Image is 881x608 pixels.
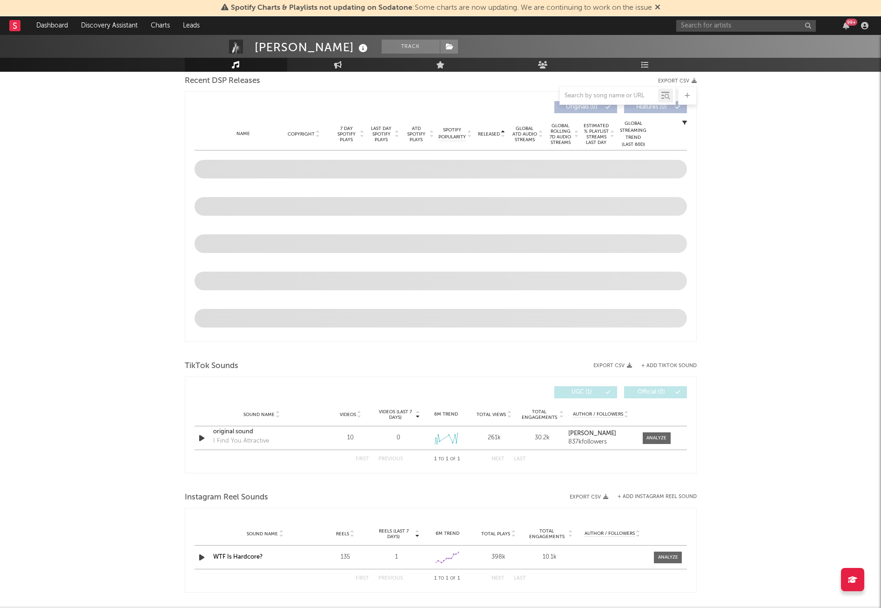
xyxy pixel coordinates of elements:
[378,576,403,581] button: Previous
[846,19,857,26] div: 99 +
[424,530,471,537] div: 6M Trend
[322,553,369,562] div: 135
[658,78,697,84] button: Export CSV
[185,75,260,87] span: Recent DSP Releases
[450,457,456,461] span: of
[144,16,176,35] a: Charts
[472,433,516,443] div: 261k
[373,553,420,562] div: 1
[630,389,673,395] span: Official ( 0 )
[478,131,500,137] span: Released
[185,361,238,372] span: TikTok Sounds
[568,439,633,445] div: 837k followers
[512,126,538,143] span: Global ATD Audio Streams
[176,16,206,35] a: Leads
[477,412,506,417] span: Total Views
[404,126,429,143] span: ATD Spotify Plays
[491,457,504,462] button: Next
[475,553,522,562] div: 398k
[560,104,603,110] span: Originals ( 0 )
[491,576,504,581] button: Next
[514,457,526,462] button: Last
[676,20,816,32] input: Search for artists
[422,454,473,465] div: 1 1 1
[608,494,697,499] div: + Add Instagram Reel Sound
[231,4,652,12] span: : Some charts are now updating. We are continuing to work on the issue
[560,389,603,395] span: UGC ( 1 )
[450,576,456,581] span: of
[340,412,356,417] span: Videos
[655,4,660,12] span: Dismiss
[624,101,687,113] button: Features(0)
[438,457,444,461] span: to
[548,123,573,145] span: Global Rolling 7D Audio Streams
[378,457,403,462] button: Previous
[369,126,394,143] span: Last Day Spotify Plays
[619,120,647,148] div: Global Streaming Trend (Last 60D)
[618,494,697,499] button: + Add Instagram Reel Sound
[30,16,74,35] a: Dashboard
[624,386,687,398] button: Official(0)
[514,576,526,581] button: Last
[329,433,372,443] div: 10
[74,16,144,35] a: Discovery Assistant
[554,386,617,398] button: UGC(1)
[356,457,369,462] button: First
[247,531,278,537] span: Sound Name
[373,528,414,540] span: Reels (last 7 days)
[213,554,262,560] a: WTF Is Hardcore?
[584,123,609,145] span: Estimated % Playlist Streams Last Day
[243,412,275,417] span: Sound Name
[424,411,468,418] div: 6M Trend
[422,573,473,584] div: 1 1 1
[568,430,633,437] a: [PERSON_NAME]
[526,553,573,562] div: 10.1k
[288,131,315,137] span: Copyright
[630,104,673,110] span: Features ( 0 )
[520,409,558,420] span: Total Engagements
[526,528,567,540] span: Total Engagements
[632,363,697,369] button: + Add TikTok Sound
[843,22,849,29] button: 99+
[481,531,510,537] span: Total Plays
[585,531,635,537] span: Author / Followers
[231,4,412,12] span: Spotify Charts & Playlists not updating on Sodatone
[568,430,616,437] strong: [PERSON_NAME]
[560,92,658,100] input: Search by song name or URL
[334,126,359,143] span: 7 Day Spotify Plays
[438,127,466,141] span: Spotify Popularity
[185,492,268,503] span: Instagram Reel Sounds
[573,411,623,417] span: Author / Followers
[438,576,444,581] span: to
[593,363,632,369] button: Export CSV
[520,433,564,443] div: 30.2k
[213,437,269,446] div: I Find You Attractive
[382,40,440,54] button: Track
[255,40,370,55] div: [PERSON_NAME]
[641,363,697,369] button: + Add TikTok Sound
[336,531,349,537] span: Reels
[213,427,310,437] a: original sound
[377,409,414,420] span: Videos (last 7 days)
[397,433,400,443] div: 0
[570,494,608,500] button: Export CSV
[356,576,369,581] button: First
[213,130,274,137] div: Name
[554,101,617,113] button: Originals(0)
